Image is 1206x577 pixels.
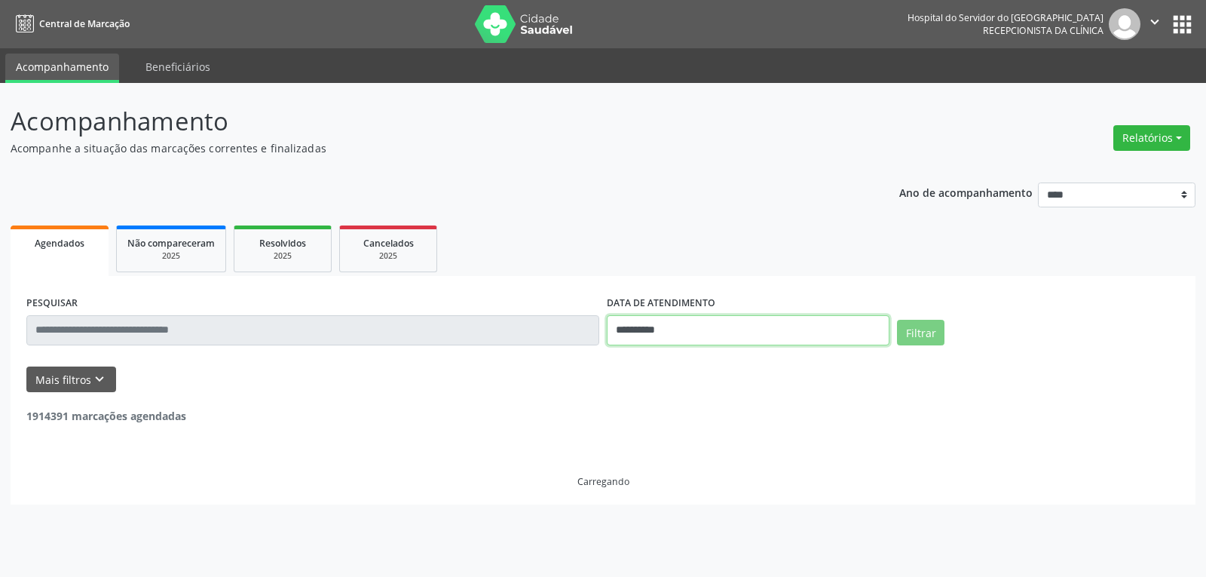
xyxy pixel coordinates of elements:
i:  [1146,14,1163,30]
div: Carregando [577,475,629,488]
p: Ano de acompanhamento [899,183,1033,201]
i: keyboard_arrow_down [91,371,108,388]
a: Beneficiários [135,54,221,80]
label: DATA DE ATENDIMENTO [607,292,715,315]
strong: 1914391 marcações agendadas [26,409,186,423]
a: Central de Marcação [11,11,130,36]
div: 2025 [350,250,426,262]
button: apps [1169,11,1195,38]
div: Hospital do Servidor do [GEOGRAPHIC_DATA] [908,11,1103,24]
span: Não compareceram [127,237,215,250]
div: 2025 [245,250,320,262]
p: Acompanhe a situação das marcações correntes e finalizadas [11,140,840,156]
a: Acompanhamento [5,54,119,83]
span: Central de Marcação [39,17,130,30]
span: Agendados [35,237,84,250]
button: Relatórios [1113,125,1190,151]
span: Resolvidos [259,237,306,250]
button:  [1140,8,1169,40]
img: img [1109,8,1140,40]
label: PESQUISAR [26,292,78,315]
span: Cancelados [363,237,414,250]
p: Acompanhamento [11,103,840,140]
button: Mais filtroskeyboard_arrow_down [26,367,116,393]
button: Filtrar [897,320,944,345]
div: 2025 [127,250,215,262]
span: Recepcionista da clínica [983,24,1103,37]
